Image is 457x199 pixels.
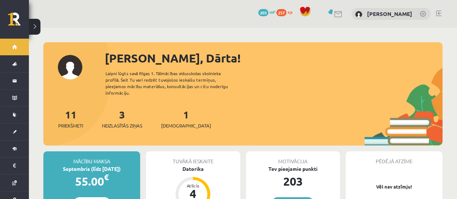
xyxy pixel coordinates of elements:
a: 11Priekšmeti [58,108,83,129]
div: Septembris (līdz [DATE]) [43,165,140,173]
a: Rīgas 1. Tālmācības vidusskola [8,13,29,31]
div: Pēdējā atzīme [346,151,443,165]
span: € [104,172,109,182]
div: Atlicis [182,183,204,188]
a: [PERSON_NAME] [367,10,412,17]
div: 203 [246,173,340,190]
span: 203 [258,9,268,16]
a: 203 mP [258,9,275,15]
a: 3Neizlasītās ziņas [102,108,142,129]
a: 1[DEMOGRAPHIC_DATA] [161,108,211,129]
div: Tev pieejamie punkti [246,165,340,173]
a: 257 xp [276,9,296,15]
div: Mācību maksa [43,151,140,165]
div: Motivācija [246,151,340,165]
span: xp [288,9,292,15]
span: [DEMOGRAPHIC_DATA] [161,122,211,129]
img: Dārta Šķēle [355,11,362,18]
div: [PERSON_NAME], Dārta! [105,49,443,67]
div: Datorika [146,165,240,173]
span: Neizlasītās ziņas [102,122,142,129]
div: 55.00 [43,173,140,190]
span: mP [270,9,275,15]
span: 257 [276,9,286,16]
p: Vēl nav atzīmju! [349,183,439,190]
div: Tuvākā ieskaite [146,151,240,165]
div: Laipni lūgts savā Rīgas 1. Tālmācības vidusskolas skolnieka profilā. Šeit Tu vari redzēt tuvojošo... [105,70,241,96]
span: Priekšmeti [58,122,83,129]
